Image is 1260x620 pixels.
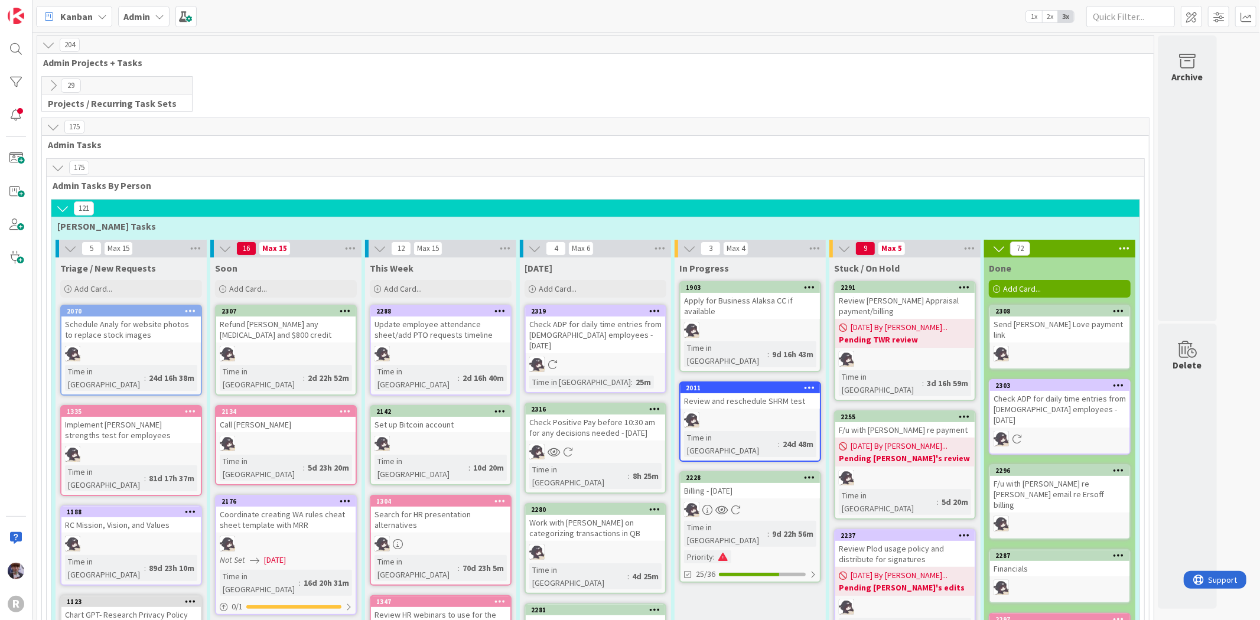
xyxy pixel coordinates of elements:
[216,436,356,451] div: KN
[835,422,975,438] div: F/u with [PERSON_NAME] re payment
[220,455,303,481] div: Time in [GEOGRAPHIC_DATA]
[767,527,769,540] span: :
[679,262,729,274] span: In Progress
[525,503,666,594] a: 2280Work with [PERSON_NAME] on categorizing transactions in QBKNTime in [GEOGRAPHIC_DATA]:4d 25m
[236,242,256,256] span: 16
[526,415,665,440] div: Check Positive Pay before 10:30 am for any decisions needed - [DATE]
[8,8,24,24] img: Visit kanbanzone.com
[301,576,352,589] div: 16d 20h 31m
[61,316,201,342] div: Schedule Analy for website photos to replace stock images
[681,472,820,483] div: 2228
[262,246,287,252] div: Max 15
[74,201,94,216] span: 121
[841,531,975,540] div: 2237
[835,599,975,615] div: KN
[215,262,237,274] span: Soon
[701,242,721,256] span: 3
[65,365,144,391] div: Time in [GEOGRAPHIC_DATA]
[526,515,665,541] div: Work with [PERSON_NAME] on categorizing transactions in QB
[526,306,665,353] div: 2319Check ADP for daily time entries from [DEMOGRAPHIC_DATA] employees - [DATE]
[526,504,665,541] div: 2280Work with [PERSON_NAME] on categorizing transactions in QB
[769,348,816,361] div: 9d 16h 43m
[1172,70,1203,84] div: Archive
[64,120,84,134] span: 175
[61,306,201,316] div: 2070
[526,404,665,415] div: 2316
[61,79,81,93] span: 29
[1042,11,1058,22] span: 2x
[835,530,975,541] div: 2237
[851,440,948,452] span: [DATE] By [PERSON_NAME]...
[222,307,356,315] div: 2307
[990,550,1129,576] div: 2287Financials
[60,305,202,396] a: 2070Schedule Analy for website photos to replace stock imagesKNTime in [GEOGRAPHIC_DATA]:24d 16h 38m
[633,376,654,389] div: 25m
[53,180,1129,191] span: Admin Tasks By Person
[990,380,1129,428] div: 2303Check ADP for daily time entries from [DEMOGRAPHIC_DATA] employees - [DATE]
[990,391,1129,428] div: Check ADP for daily time entries from [DEMOGRAPHIC_DATA] employees - [DATE]
[375,365,458,391] div: Time in [GEOGRAPHIC_DATA]
[371,596,510,607] div: 1347
[922,377,924,390] span: :
[834,281,976,401] a: 2291Review [PERSON_NAME] Appraisal payment/billing[DATE] By [PERSON_NAME]...Pending TWR reviewKNT...
[990,431,1129,446] div: KN
[220,436,235,451] img: KN
[371,346,510,361] div: KN
[458,562,460,575] span: :
[841,413,975,421] div: 2255
[376,407,510,416] div: 2142
[61,406,201,417] div: 1335
[61,406,201,443] div: 1335Implement [PERSON_NAME] strengths test for employees
[216,417,356,432] div: Call [PERSON_NAME]
[684,341,767,367] div: Time in [GEOGRAPHIC_DATA]
[375,555,458,581] div: Time in [GEOGRAPHIC_DATA]
[778,438,780,451] span: :
[990,465,1129,513] div: 2296F/u with [PERSON_NAME] re [PERSON_NAME] email re Ersoff billing
[303,461,305,474] span: :
[468,461,470,474] span: :
[376,497,510,505] div: 1304
[60,9,93,24] span: Kanban
[460,371,507,384] div: 2d 16h 40m
[371,496,510,507] div: 1304
[526,504,665,515] div: 2280
[305,461,352,474] div: 5d 23h 20m
[531,505,665,514] div: 2280
[684,521,767,547] div: Time in [GEOGRAPHIC_DATA]
[371,306,510,342] div: 2288Update employee attendance sheet/add PTO requests timeline
[995,381,1129,390] div: 2303
[681,282,820,293] div: 1903
[146,562,197,575] div: 89d 23h 10m
[681,293,820,319] div: Apply for Business Alaksa CC if available
[375,346,390,361] img: KN
[108,246,129,252] div: Max 15
[470,461,507,474] div: 10d 20m
[681,472,820,498] div: 2228Billing - [DATE]
[48,139,1134,151] span: Admin Tasks
[61,446,201,462] div: KN
[370,495,512,586] a: 1304Search for HR presentation alternativesKNTime in [GEOGRAPHIC_DATA]:70d 23h 5m
[529,463,628,489] div: Time in [GEOGRAPHIC_DATA]
[713,550,715,563] span: :
[216,306,356,316] div: 2307
[839,489,937,515] div: Time in [GEOGRAPHIC_DATA]
[684,322,699,338] img: KN
[839,351,854,367] img: KN
[216,507,356,533] div: Coordinate creating WA rules cheat sheet template with MRR
[679,471,821,583] a: 2228Billing - [DATE]KNTime in [GEOGRAPHIC_DATA]:9d 22h 56mPriority:25/36
[529,444,545,459] img: KN
[835,412,975,422] div: 2255
[61,517,201,533] div: RC Mission, Vision, and Values
[681,393,820,409] div: Review and reschedule SHRM test
[841,283,975,292] div: 2291
[631,376,633,389] span: :
[684,502,699,517] img: KN
[216,406,356,432] div: 2134Call [PERSON_NAME]
[371,406,510,417] div: 2142
[146,472,197,485] div: 81d 17h 37m
[376,598,510,606] div: 1347
[990,516,1129,531] div: KN
[222,497,356,505] div: 2176
[990,561,1129,576] div: Financials
[222,407,356,416] div: 2134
